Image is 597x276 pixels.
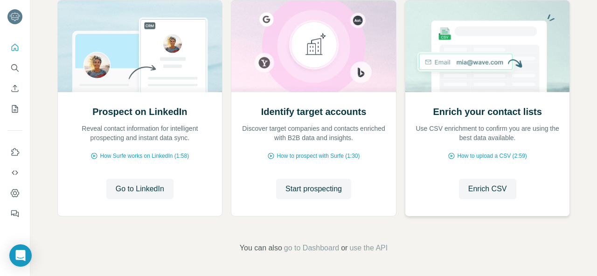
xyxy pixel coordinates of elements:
h2: Prospect on LinkedIn [92,105,187,118]
img: Avatar [7,9,22,24]
img: Prospect on LinkedIn [57,0,223,92]
div: Open Intercom Messenger [9,244,32,267]
h2: Identify target accounts [261,105,367,118]
button: Use Surfe on LinkedIn [7,144,22,161]
button: Quick start [7,39,22,56]
span: How Surfe works on LinkedIn (1:58) [100,152,189,160]
p: Reveal contact information for intelligent prospecting and instant data sync. [67,124,213,142]
button: use the API [349,242,388,254]
p: Use CSV enrichment to confirm you are using the best data available. [415,124,561,142]
span: or [341,242,347,254]
p: Discover target companies and contacts enriched with B2B data and insights. [241,124,387,142]
button: Feedback [7,205,22,222]
span: Enrich CSV [468,183,507,195]
button: Search [7,60,22,76]
button: Dashboard [7,185,22,202]
button: Go to LinkedIn [106,179,174,199]
button: My lists [7,101,22,117]
span: You can also [240,242,282,254]
button: Enrich CSV [7,80,22,97]
span: Go to LinkedIn [116,183,164,195]
span: How to prospect with Surfe (1:30) [277,152,360,160]
img: Enrich your contact lists [405,0,570,92]
button: go to Dashboard [284,242,339,254]
span: Start prospecting [285,183,342,195]
img: Identify target accounts [231,0,396,92]
button: Use Surfe API [7,164,22,181]
h2: Enrich your contact lists [433,105,541,118]
span: How to upload a CSV (2:59) [457,152,527,160]
button: Start prospecting [276,179,351,199]
button: Enrich CSV [459,179,516,199]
